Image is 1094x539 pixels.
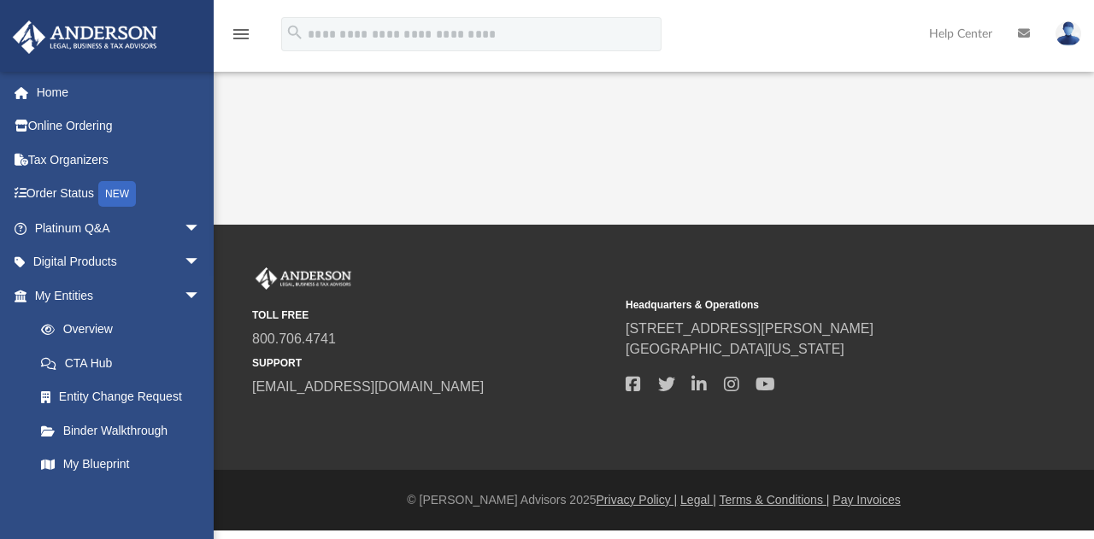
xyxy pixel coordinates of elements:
div: © [PERSON_NAME] Advisors 2025 [214,491,1094,509]
a: 800.706.4741 [252,331,336,346]
a: [STREET_ADDRESS][PERSON_NAME] [626,321,873,336]
span: arrow_drop_down [184,211,218,246]
small: TOLL FREE [252,308,614,323]
a: Binder Walkthrough [24,413,226,448]
i: menu [231,24,251,44]
div: NEW [98,181,136,207]
a: Pay Invoices [832,493,900,507]
span: arrow_drop_down [184,278,218,313]
a: Digital Productsarrow_drop_down [12,245,226,279]
small: Headquarters & Operations [626,297,987,313]
img: Anderson Advisors Platinum Portal [8,21,162,54]
a: Platinum Q&Aarrow_drop_down [12,211,226,245]
i: search [285,23,304,42]
a: Tax Due Dates [24,481,226,515]
span: arrow_drop_down [184,245,218,280]
a: CTA Hub [24,346,226,380]
a: Overview [24,313,226,347]
img: User Pic [1056,21,1081,46]
a: Online Ordering [12,109,226,144]
a: My Entitiesarrow_drop_down [12,278,226,313]
a: Entity Change Request [24,380,226,414]
a: Privacy Policy | [597,493,678,507]
a: Terms & Conditions | [720,493,830,507]
a: Order StatusNEW [12,177,226,212]
a: menu [231,32,251,44]
a: Home [12,75,226,109]
small: SUPPORT [252,355,614,371]
a: My Blueprint [24,448,218,482]
a: Legal | [680,493,716,507]
a: [EMAIL_ADDRESS][DOMAIN_NAME] [252,379,484,394]
a: [GEOGRAPHIC_DATA][US_STATE] [626,342,844,356]
a: Tax Organizers [12,143,226,177]
img: Anderson Advisors Platinum Portal [252,267,355,290]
